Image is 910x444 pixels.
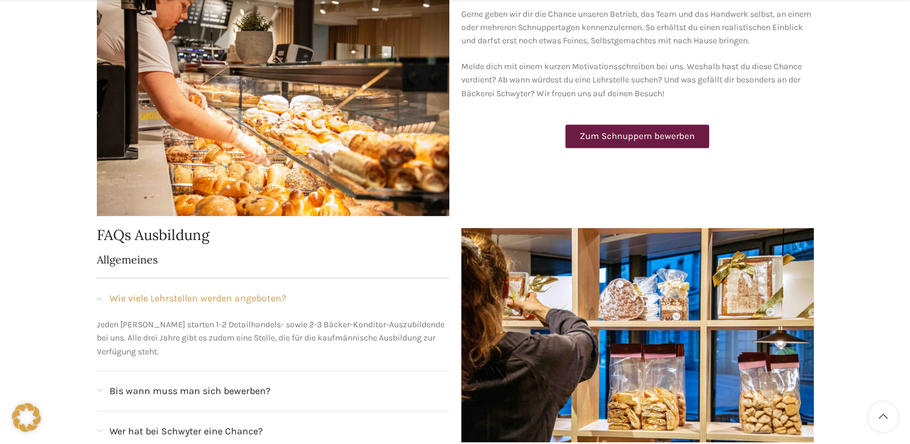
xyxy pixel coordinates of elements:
[109,383,271,399] span: Bis wann muss man sich bewerben?
[97,254,449,265] h4: Allgemeines
[565,125,709,148] a: Zum Schnuppern bewerben
[109,291,286,306] span: Wie viele Lehrstellen werden angeboten?
[580,132,695,141] span: Zum Schnuppern bewerben
[97,228,449,242] h2: FAQs Ausbildung
[461,60,814,100] p: Melde dich mit einem kurzen Motivationsschreiben bei uns. Weshalb hast du diese Chance verdient? ...
[461,8,814,48] p: Gerne geben wir dir die Chance unseren Betrieb, das Team und das Handwerk selbst, an einem oder m...
[97,318,449,359] p: Jeden [PERSON_NAME] starten 1-2 Detailhandels- sowie 2-3 Bäcker-Konditor-Auszubildende bei uns. A...
[109,424,263,439] span: Wer hat bei Schwyter eine Chance?
[868,402,898,432] a: Scroll to top button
